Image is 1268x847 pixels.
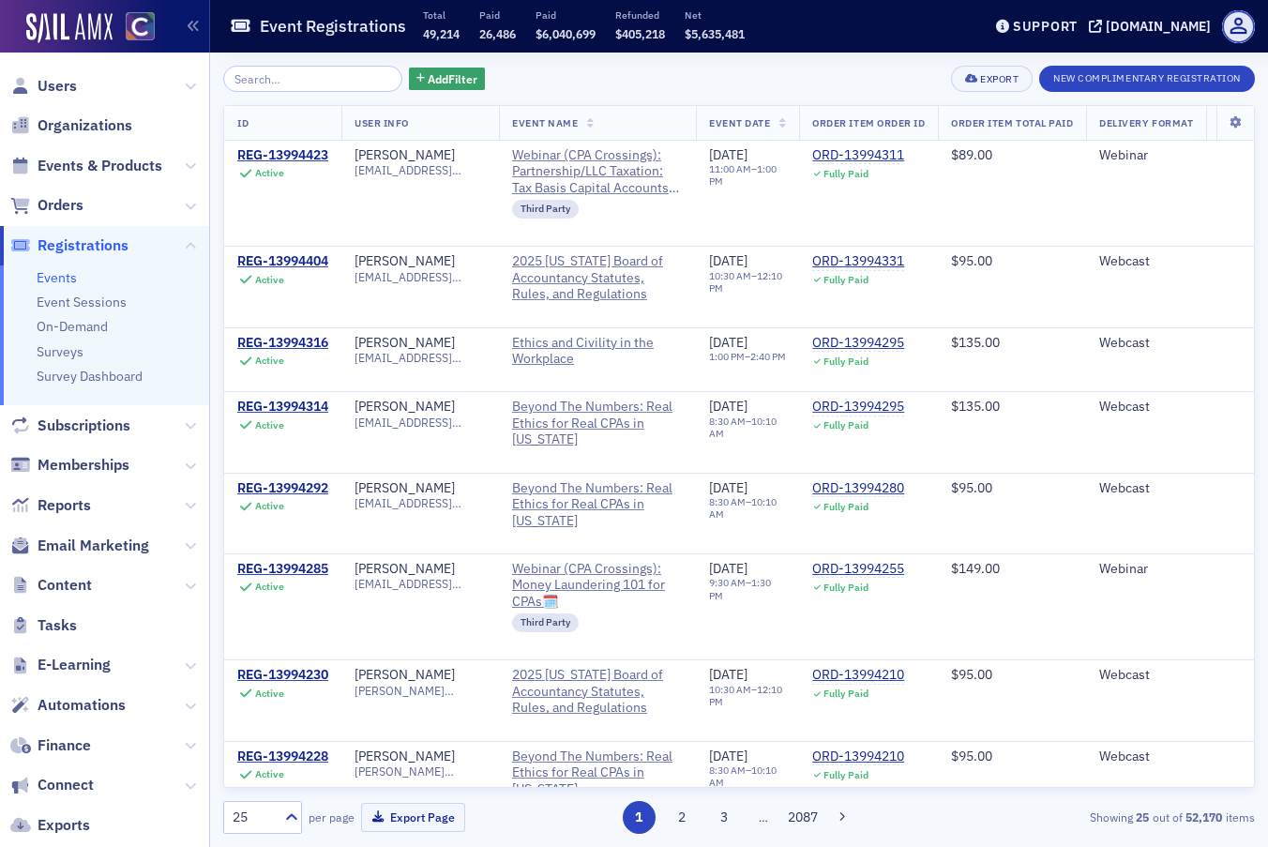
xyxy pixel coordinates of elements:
[10,195,83,216] a: Orders
[812,147,904,164] a: ORD-13994311
[38,695,126,716] span: Automations
[237,749,328,765] a: REG-13994228
[255,768,284,780] div: Active
[709,415,777,440] time: 10:10 AM
[355,163,486,177] span: [EMAIL_ADDRESS][DOMAIN_NAME]
[951,748,992,764] span: $95.00
[37,318,108,335] a: On-Demand
[1099,480,1193,497] div: Webcast
[355,684,486,698] span: [PERSON_NAME][EMAIL_ADDRESS][DOMAIN_NAME]
[355,667,455,684] a: [PERSON_NAME]
[951,334,1000,351] span: $135.00
[709,576,746,589] time: 9:30 AM
[10,815,90,836] a: Exports
[709,683,782,708] time: 12:10 PM
[951,479,992,496] span: $95.00
[10,575,92,596] a: Content
[665,801,698,834] button: 2
[951,66,1033,92] button: Export
[355,399,455,416] div: [PERSON_NAME]
[812,253,904,270] div: ORD-13994331
[26,13,113,43] img: SailAMX
[512,399,683,448] span: Beyond The Numbers: Real Ethics for Real CPAs in Colorado
[10,775,94,795] a: Connect
[812,667,904,684] div: ORD-13994210
[237,147,328,164] div: REG-13994423
[38,615,77,636] span: Tasks
[355,480,455,497] div: [PERSON_NAME]
[709,252,747,269] span: [DATE]
[10,615,77,636] a: Tasks
[750,350,786,363] time: 2:40 PM
[823,582,868,594] div: Fully Paid
[709,684,786,708] div: –
[355,351,486,365] span: [EMAIL_ADDRESS][DOMAIN_NAME]
[10,156,162,176] a: Events & Products
[409,68,486,91] button: AddFilter
[709,398,747,415] span: [DATE]
[38,575,92,596] span: Content
[38,416,130,436] span: Subscriptions
[512,667,683,717] span: 2025 Colorado Board of Accountancy Statutes, Rules, and Regulations
[10,735,91,756] a: Finance
[10,455,129,476] a: Memberships
[237,335,328,352] a: REG-13994316
[512,200,579,219] div: Third Party
[1099,147,1193,164] div: Webinar
[1099,749,1193,765] div: Webcast
[812,561,904,578] div: ORD-13994255
[709,269,751,282] time: 10:30 AM
[1039,68,1255,85] a: New Complimentary Registration
[812,399,904,416] a: ORD-13994295
[1222,10,1255,43] span: Profile
[709,146,747,163] span: [DATE]
[1183,809,1226,825] strong: 52,170
[479,8,516,22] p: Paid
[1099,253,1193,270] div: Webcast
[237,561,328,578] div: REG-13994285
[255,500,284,512] div: Active
[428,70,477,87] span: Add Filter
[355,253,455,270] a: [PERSON_NAME]
[1039,66,1255,92] button: New Complimentary Registration
[10,235,128,256] a: Registrations
[708,801,741,834] button: 3
[685,8,745,22] p: Net
[812,335,904,352] a: ORD-13994295
[709,748,747,764] span: [DATE]
[237,116,249,129] span: ID
[10,115,132,136] a: Organizations
[623,801,656,834] button: 1
[355,496,486,510] span: [EMAIL_ADDRESS][DOMAIN_NAME]
[38,156,162,176] span: Events & Products
[255,419,284,431] div: Active
[355,147,455,164] a: [PERSON_NAME]
[709,350,745,363] time: 1:00 PM
[951,252,992,269] span: $95.00
[237,253,328,270] a: REG-13994404
[126,12,155,41] img: SailAMX
[536,8,596,22] p: Paid
[255,581,284,593] div: Active
[980,74,1019,84] div: Export
[38,455,129,476] span: Memberships
[709,162,777,188] time: 1:00 PM
[1099,399,1193,416] div: Webcast
[255,167,284,179] div: Active
[10,416,130,436] a: Subscriptions
[709,577,786,601] div: –
[233,808,274,827] div: 25
[512,116,578,129] span: Event Name
[709,495,746,508] time: 8:30 AM
[709,764,746,777] time: 8:30 AM
[709,351,786,363] div: –
[812,749,904,765] a: ORD-13994210
[223,66,402,92] input: Search…
[512,749,683,798] a: Beyond The Numbers: Real Ethics for Real CPAs in [US_STATE]
[812,116,925,129] span: Order Item Order ID
[1133,809,1153,825] strong: 25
